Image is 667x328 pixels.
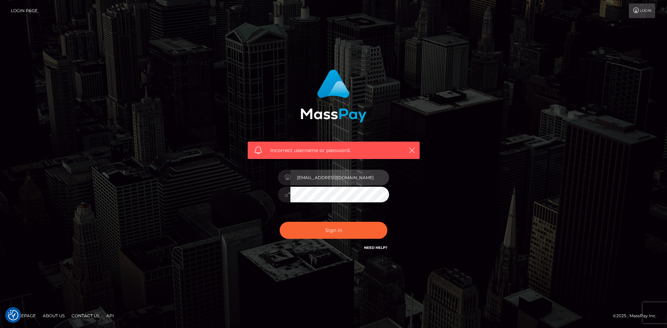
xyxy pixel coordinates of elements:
[613,312,662,320] div: © 2025 , MassPay Inc.
[280,222,387,239] button: Sign in
[364,245,387,250] a: Need Help?
[8,310,18,320] button: Consent Preferences
[290,170,389,185] input: Username...
[300,69,367,123] img: MassPay Login
[8,310,39,321] a: Homepage
[629,3,655,18] a: Login
[40,310,67,321] a: About Us
[69,310,102,321] a: Contact Us
[11,3,38,18] a: Login Page
[270,147,397,154] span: Incorrect username or password.
[8,310,18,320] img: Revisit consent button
[104,310,117,321] a: API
